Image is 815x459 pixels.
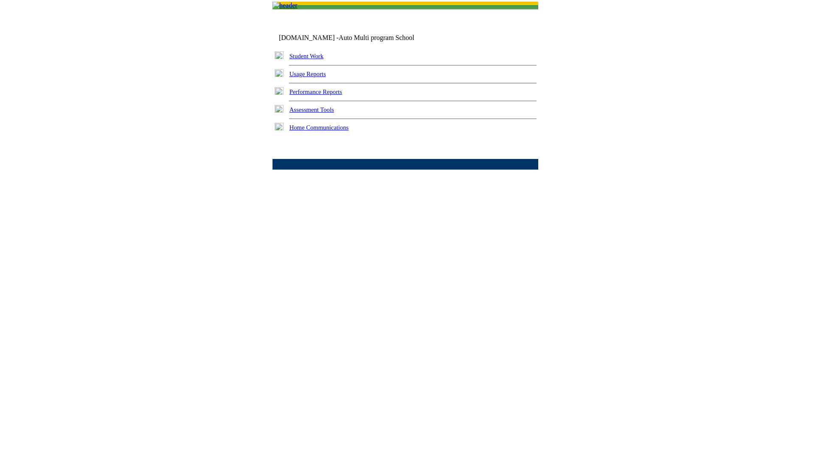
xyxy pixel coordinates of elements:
[275,51,284,59] img: plus.gif
[275,87,284,95] img: plus.gif
[289,71,326,77] a: Usage Reports
[289,106,334,113] a: Assessment Tools
[339,34,414,41] nobr: Auto Multi program School
[273,2,298,9] img: header
[289,124,349,131] a: Home Communications
[289,88,342,95] a: Performance Reports
[279,34,435,42] td: [DOMAIN_NAME] -
[275,69,284,77] img: plus.gif
[275,123,284,130] img: plus.gif
[275,105,284,113] img: plus.gif
[289,53,323,59] a: Student Work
